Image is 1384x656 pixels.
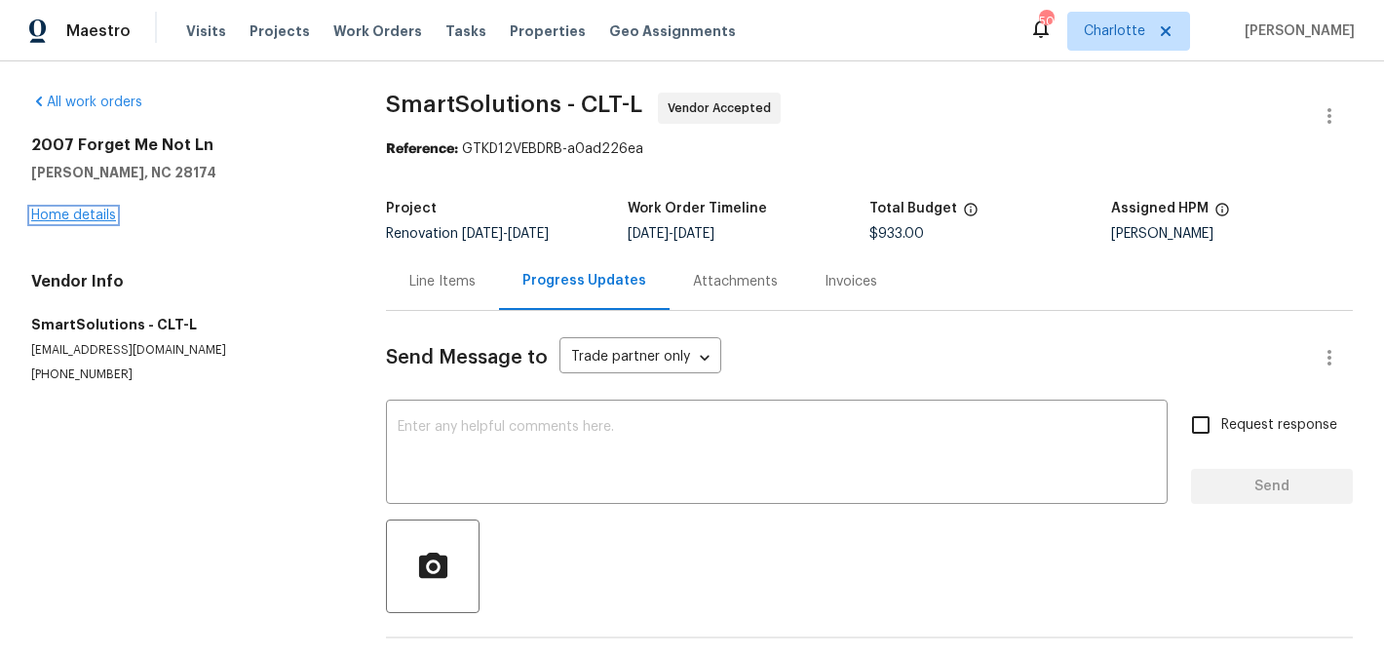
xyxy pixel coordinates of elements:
span: $933.00 [869,227,924,241]
span: [DATE] [628,227,669,241]
span: Projects [250,21,310,41]
span: [DATE] [673,227,714,241]
span: Visits [186,21,226,41]
span: Work Orders [333,21,422,41]
div: GTKD12VEBDRB-a0ad226ea [386,139,1353,159]
div: Trade partner only [559,342,721,374]
h5: Work Order Timeline [628,202,767,215]
span: Request response [1221,415,1337,436]
span: The total cost of line items that have been proposed by Opendoor. This sum includes line items th... [963,202,979,227]
div: [PERSON_NAME] [1111,227,1353,241]
span: [DATE] [508,227,549,241]
span: Send Message to [386,348,548,367]
span: Charlotte [1084,21,1145,41]
span: Properties [510,21,586,41]
span: [DATE] [462,227,503,241]
span: [PERSON_NAME] [1237,21,1355,41]
span: The hpm assigned to this work order. [1214,202,1230,227]
div: Invoices [825,272,877,291]
span: Vendor Accepted [668,98,779,118]
div: Line Items [409,272,476,291]
a: Home details [31,209,116,222]
p: [PHONE_NUMBER] [31,367,339,383]
span: Tasks [445,24,486,38]
span: Geo Assignments [609,21,736,41]
h4: Vendor Info [31,272,339,291]
h2: 2007 Forget Me Not Ln [31,135,339,155]
div: Progress Updates [522,271,646,290]
span: - [462,227,549,241]
div: 50 [1039,12,1053,31]
h5: SmartSolutions - CLT-L [31,315,339,334]
h5: Total Budget [869,202,957,215]
a: All work orders [31,96,142,109]
h5: Assigned HPM [1111,202,1209,215]
span: - [628,227,714,241]
span: SmartSolutions - CLT-L [386,93,642,116]
h5: Project [386,202,437,215]
p: [EMAIL_ADDRESS][DOMAIN_NAME] [31,342,339,359]
div: Attachments [693,272,778,291]
span: Renovation [386,227,549,241]
span: Maestro [66,21,131,41]
h5: [PERSON_NAME], NC 28174 [31,163,339,182]
b: Reference: [386,142,458,156]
